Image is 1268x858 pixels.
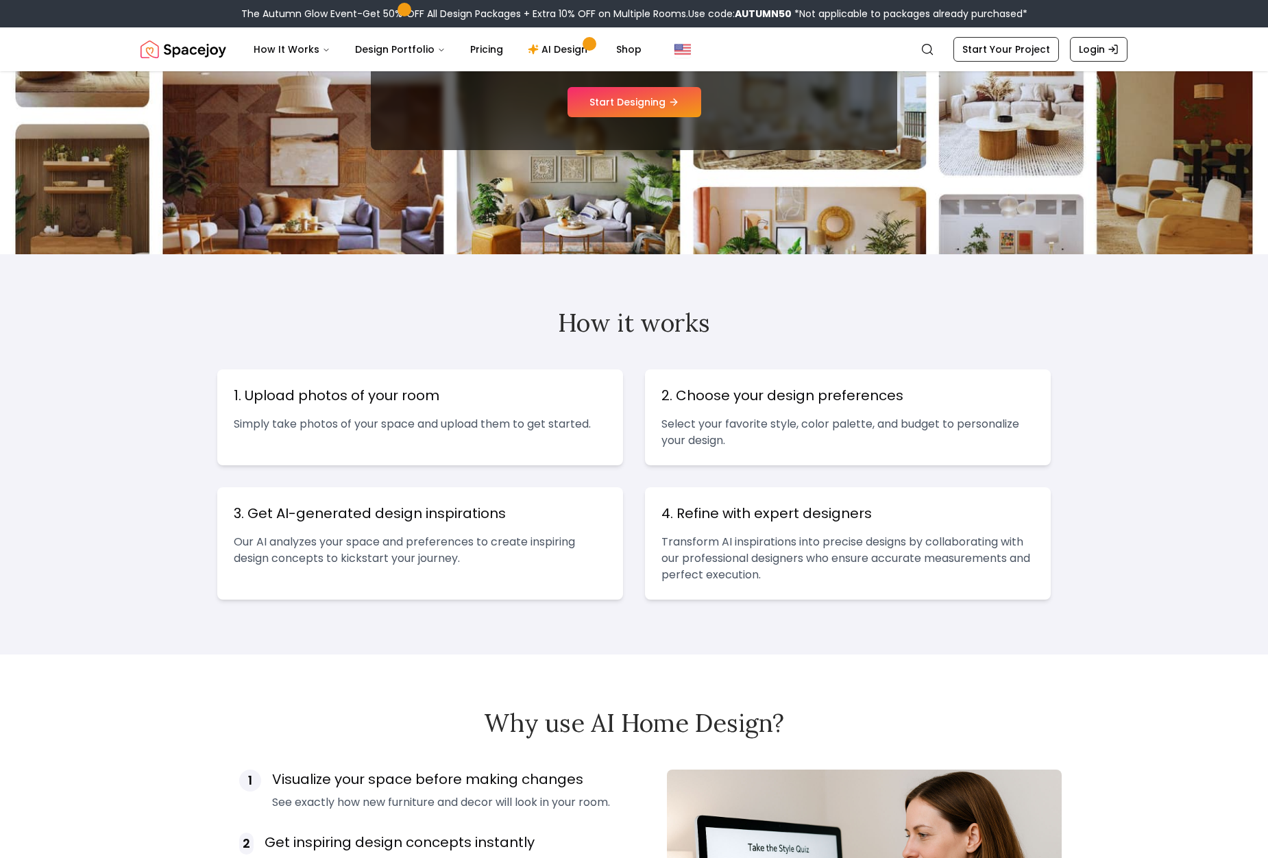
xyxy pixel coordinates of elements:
h3: 3. Get AI-generated design inspirations [234,504,607,523]
span: *Not applicable to packages already purchased* [792,7,1027,21]
span: 1 [248,771,252,790]
a: Shop [605,36,653,63]
h3: Get inspiring design concepts instantly [265,833,634,852]
a: AI Design [517,36,602,63]
img: Spacejoy Logo [141,36,226,63]
button: How It Works [243,36,341,63]
h3: Visualize your space before making changes [272,770,610,789]
a: Start Your Project [953,37,1059,62]
button: Start Designing [568,87,701,117]
a: Spacejoy [141,36,226,63]
button: Design Portfolio [344,36,456,63]
a: Pricing [459,36,514,63]
h3: 2. Choose your design preferences [661,386,1034,405]
h3: 4. Refine with expert designers [661,504,1034,523]
nav: Main [243,36,653,63]
p: Simply take photos of your space and upload them to get started. [234,416,607,432]
b: AUTUMN50 [735,7,792,21]
a: Login [1070,37,1127,62]
nav: Global [141,27,1127,71]
span: 2 [243,834,250,853]
p: Transform AI inspirations into precise designs by collaborating with our professional designers w... [661,534,1034,583]
h2: Why use AI Home Design? [22,709,1246,737]
div: The Autumn Glow Event-Get 50% OFF All Design Packages + Extra 10% OFF on Multiple Rooms. [241,7,1027,21]
h3: 1. Upload photos of your room [234,386,607,405]
p: See exactly how new furniture and decor will look in your room. [272,794,610,811]
p: Select your favorite style, color palette, and budget to personalize your design. [661,416,1034,449]
h2: How it works [217,309,1051,336]
p: Our AI analyzes your space and preferences to create inspiring design concepts to kickstart your ... [234,534,607,567]
span: Use code: [688,7,792,21]
img: United States [674,41,691,58]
